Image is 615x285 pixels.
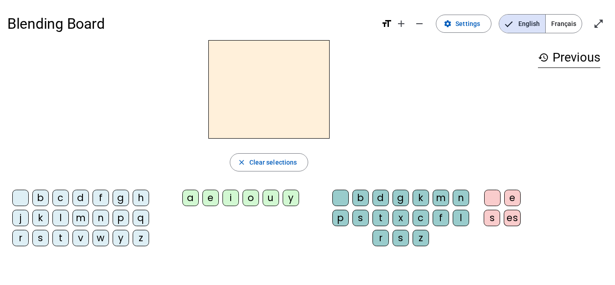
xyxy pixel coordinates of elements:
div: p [113,210,129,226]
div: n [453,190,469,206]
div: k [32,210,49,226]
div: b [352,190,369,206]
button: Enter full screen [589,15,608,33]
div: i [222,190,239,206]
div: l [453,210,469,226]
div: t [52,230,69,246]
div: u [263,190,279,206]
div: s [32,230,49,246]
div: z [413,230,429,246]
div: t [372,210,389,226]
div: m [72,210,89,226]
div: e [504,190,521,206]
h1: Blending Board [7,9,374,38]
div: z [133,230,149,246]
div: d [72,190,89,206]
div: f [93,190,109,206]
div: y [113,230,129,246]
div: k [413,190,429,206]
mat-icon: remove [414,18,425,29]
div: a [182,190,199,206]
button: Settings [436,15,491,33]
div: p [332,210,349,226]
div: e [202,190,219,206]
div: g [393,190,409,206]
mat-icon: open_in_full [593,18,604,29]
div: o [243,190,259,206]
mat-button-toggle-group: Language selection [499,14,582,33]
mat-icon: format_size [381,18,392,29]
div: l [52,210,69,226]
button: Increase font size [392,15,410,33]
div: w [93,230,109,246]
div: x [393,210,409,226]
span: English [499,15,545,33]
mat-icon: settings [444,20,452,28]
span: Clear selections [249,157,297,168]
div: s [352,210,369,226]
div: s [393,230,409,246]
div: r [12,230,29,246]
mat-icon: history [538,52,549,63]
div: y [283,190,299,206]
mat-icon: close [238,158,246,166]
div: es [504,210,521,226]
div: c [52,190,69,206]
h3: Previous [538,47,600,68]
div: d [372,190,389,206]
div: j [12,210,29,226]
div: s [484,210,500,226]
div: c [413,210,429,226]
div: q [133,210,149,226]
div: r [372,230,389,246]
span: Français [546,15,582,33]
button: Decrease font size [410,15,429,33]
mat-icon: add [396,18,407,29]
div: g [113,190,129,206]
div: h [133,190,149,206]
button: Clear selections [230,153,309,171]
div: n [93,210,109,226]
div: v [72,230,89,246]
div: m [433,190,449,206]
div: b [32,190,49,206]
span: Settings [455,18,480,29]
div: f [433,210,449,226]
